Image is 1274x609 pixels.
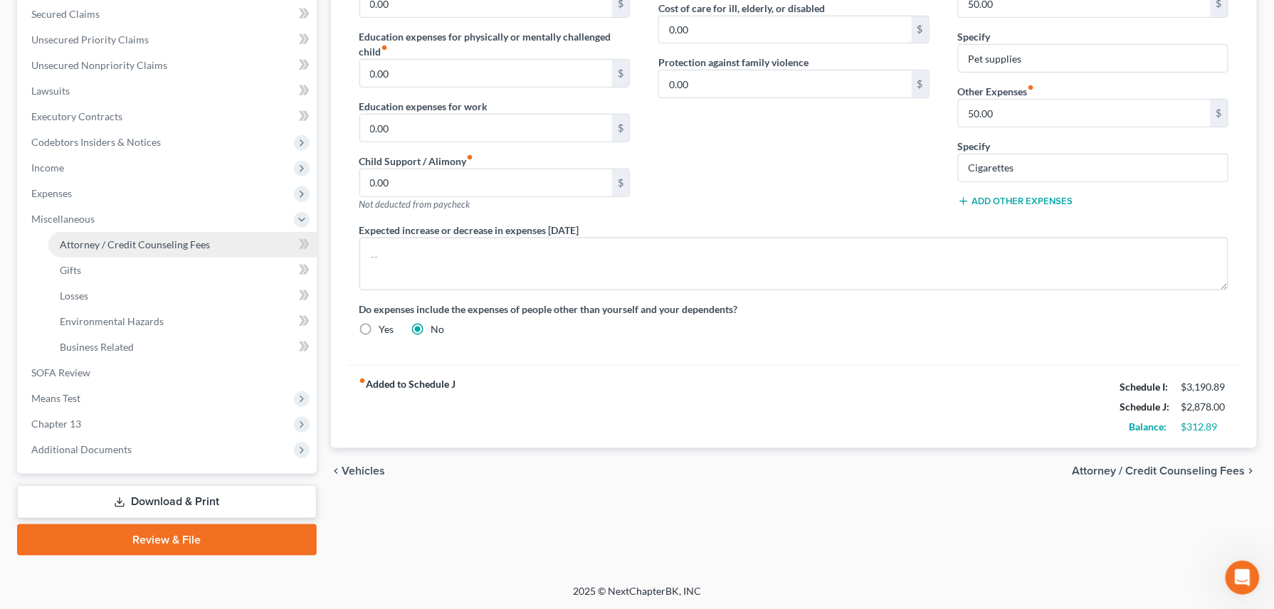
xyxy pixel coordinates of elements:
label: Specify [958,139,991,154]
div: $ [912,16,929,43]
button: Start recording [90,466,102,477]
a: Business Related [48,334,317,360]
input: -- [959,100,1211,127]
button: Send a message… [244,460,267,483]
span: Lawsuits [31,85,70,97]
input: -- [659,16,912,43]
p: Active 2h ago [69,18,132,32]
i: fiber_manual_record [467,154,474,161]
div: $ [612,169,629,196]
a: Unsecured Nonpriority Claims [20,53,317,78]
a: Losses [48,283,317,309]
button: Add Other Expenses [958,196,1073,207]
div: $2,878.00 [1181,400,1228,414]
h1: [PERSON_NAME] [69,7,162,18]
span: Secured Claims [31,8,100,20]
strong: Schedule J: [1120,401,1170,413]
i: chevron_left [331,465,342,477]
i: fiber_manual_record [359,377,367,384]
i: fiber_manual_record [381,44,389,51]
span: Unsecured Priority Claims [31,33,149,46]
button: Emoji picker [22,466,33,477]
span: SOFA Review [31,366,90,378]
i: fiber_manual_record [1028,84,1035,91]
div: Katie says… [11,112,273,292]
div: $3,190.89 [1181,380,1228,394]
textarea: Message… [12,436,273,460]
div: $ [612,60,629,87]
span: Environmental Hazards [60,315,164,327]
a: Lawsuits [20,78,317,104]
a: Review & File [17,524,317,556]
label: Other Expenses [958,84,1035,99]
button: go back [9,6,36,33]
img: Profile image for Katie [41,8,63,31]
label: Education expenses for work [359,99,488,114]
label: Specify [958,29,991,44]
label: Child Support / Alimony [359,154,474,169]
span: Additional Documents [31,443,132,455]
label: Cost of care for ill, elderly, or disabled [658,1,825,16]
strong: Added to Schedule J [359,377,456,437]
span: Attorney / Credit Counseling Fees [60,238,210,250]
label: No [431,322,445,337]
span: Codebtors Insiders & Notices [31,136,161,148]
button: chevron_left Vehicles [331,465,386,477]
span: Executory Contracts [31,110,122,122]
strong: Balance: [1130,420,1167,433]
span: Chapter 13 [31,418,81,430]
span: Attorney / Credit Counseling Fees [1073,465,1246,477]
span: Gifts [60,264,81,276]
div: The court has added a new Credit Counseling Field that we need to update upon filing. Please remo... [23,155,222,253]
label: Protection against family violence [658,55,809,70]
b: 🚨ATTN: [GEOGRAPHIC_DATA] of [US_STATE] [23,121,203,147]
a: Environmental Hazards [48,309,317,334]
span: Expenses [31,187,72,199]
input: -- [360,115,613,142]
div: $ [912,70,929,97]
a: SOFA Review [20,360,317,386]
i: chevron_right [1246,465,1257,477]
a: Secured Claims [20,1,317,27]
input: -- [659,70,912,97]
span: Vehicles [342,465,386,477]
input: -- [360,169,613,196]
div: 🚨ATTN: [GEOGRAPHIC_DATA] of [US_STATE]The court has added a new Credit Counseling Field that we n... [11,112,233,261]
div: $312.89 [1181,420,1228,434]
button: Attorney / Credit Counseling Fees chevron_right [1073,465,1257,477]
div: $ [1211,100,1228,127]
span: Not deducted from paycheck [359,198,470,210]
label: Education expenses for physically or mentally challenged child [359,29,631,59]
input: Specify... [959,45,1228,72]
a: Executory Contracts [20,104,317,129]
span: Losses [60,290,88,302]
strong: Schedule I: [1120,381,1169,393]
label: Do expenses include the expenses of people other than yourself and your dependents? [359,302,1229,317]
a: Gifts [48,258,317,283]
label: Yes [379,322,394,337]
a: Download & Print [17,485,317,519]
a: Unsecured Priority Claims [20,27,317,53]
input: Specify... [959,154,1228,181]
input: -- [360,60,613,87]
a: Attorney / Credit Counseling Fees [48,232,317,258]
div: Close [250,6,275,31]
div: [PERSON_NAME] • 1h ago [23,264,135,272]
span: Income [31,161,64,174]
button: Upload attachment [68,466,79,477]
button: Gif picker [45,466,56,477]
div: $ [612,115,629,142]
span: Unsecured Nonpriority Claims [31,59,167,71]
label: Expected increase or decrease in expenses [DATE] [359,223,579,238]
span: Miscellaneous [31,213,95,225]
iframe: Intercom live chat [1226,561,1260,595]
button: Home [223,6,250,33]
span: Business Related [60,341,134,353]
span: Means Test [31,392,80,404]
